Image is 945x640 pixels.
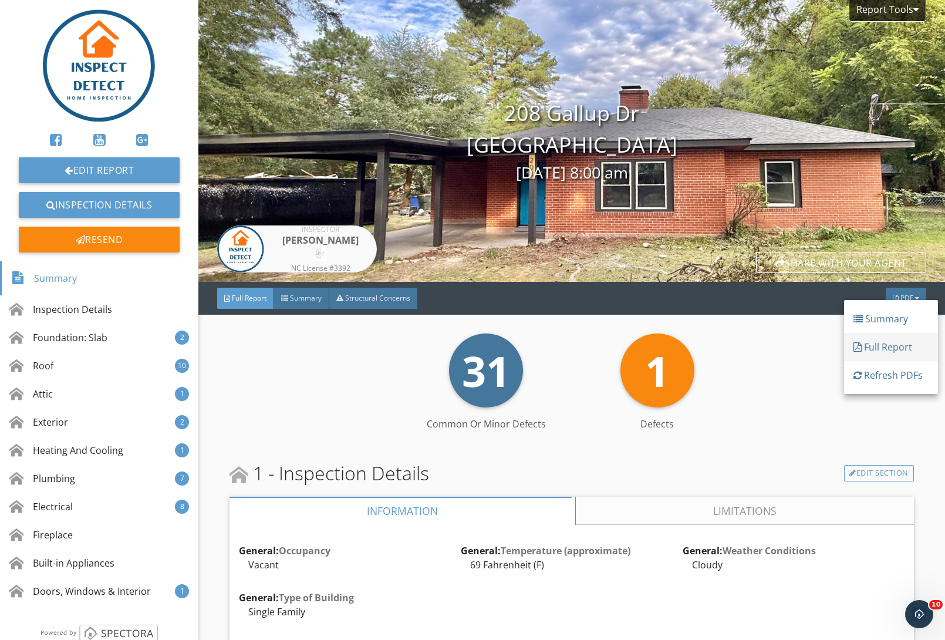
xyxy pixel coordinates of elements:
[905,600,933,628] iframe: Intercom live chat
[9,471,75,486] div: Plumbing
[900,293,913,303] span: PDF
[483,558,544,571] span: Fahrenheit (F)
[315,247,327,261] img: IMG_5340_2.jpg
[239,544,330,557] strong: General:
[19,227,180,252] div: Resend
[175,471,189,486] div: 7
[683,544,816,557] strong: General:
[853,312,929,326] div: Summary
[9,443,123,457] div: Heating And Cooling
[239,605,461,619] div: Single Family
[239,558,461,572] div: Vacant
[274,226,367,233] div: Inspector
[723,544,816,557] span: Weather Conditions
[232,293,266,303] span: Full Report
[844,465,914,481] a: Edit Section
[844,305,938,333] a: Summary
[175,331,189,345] div: 2
[274,233,367,247] div: [PERSON_NAME]
[929,600,943,609] span: 10
[345,293,410,303] span: Structural Concerns
[274,265,367,272] div: NC License #3392
[401,417,572,431] div: Common or Minor Defects
[645,342,669,399] span: 1
[9,500,73,514] div: Electrical
[9,302,112,316] div: Inspection Details
[853,368,929,382] div: Refresh PDFs
[683,558,905,572] div: Cloudy
[175,500,189,514] div: 8
[230,459,429,487] span: 1 - Inspection Details
[19,157,180,183] a: Edit Report
[462,342,510,399] span: 31
[43,9,156,122] img: Logo%20Inspect%20Detect.jpg
[290,293,322,303] span: Summary
[11,268,77,288] div: Summary
[239,591,354,604] strong: General:
[19,192,180,218] a: Inspection Details
[461,558,683,572] div: 69
[175,387,189,401] div: 1
[175,443,189,457] div: 1
[9,415,68,429] div: Exterior
[198,161,945,185] div: [DATE] 8:00 am
[576,497,914,525] a: Limitations
[9,387,53,401] div: Attic
[853,340,929,354] div: Full Report
[175,415,189,429] div: 2
[756,252,926,273] div: Share with your agent
[572,417,743,431] div: Defects
[175,584,189,598] div: 1
[9,584,151,598] div: Doors, Windows & Interior
[279,544,330,557] span: Occupancy
[501,544,630,557] span: Temperature (approximate)
[9,528,73,542] div: Fireplace
[9,331,107,345] div: Foundation: Slab
[844,333,938,361] a: Full Report
[461,544,630,557] strong: General:
[217,225,377,272] a: Inspector [PERSON_NAME] NC License #3392
[175,359,189,373] div: 10
[198,97,945,185] div: 208 Gallup Dr [GEOGRAPHIC_DATA]
[279,591,354,604] span: Type of Building
[217,225,264,272] img: logo_inspect_detect.jpg
[9,556,114,570] div: Built-in Appliances
[9,359,53,373] div: Roof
